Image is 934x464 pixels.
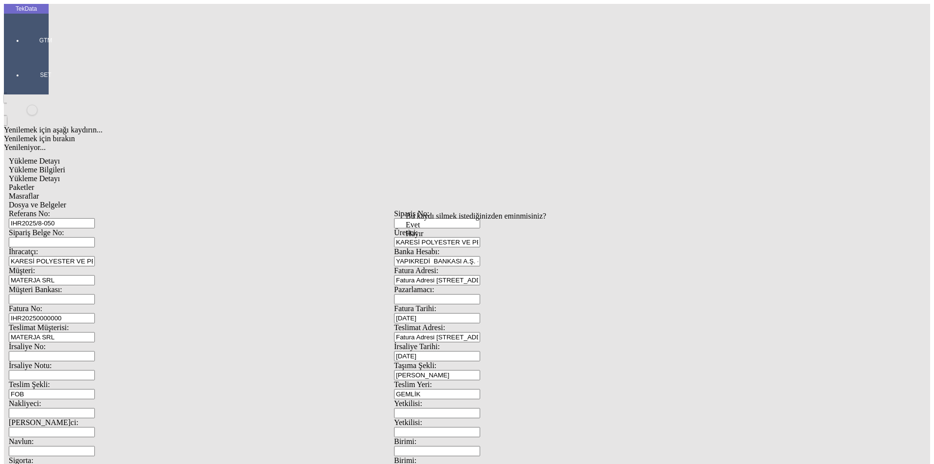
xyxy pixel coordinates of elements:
span: Üretici: [394,228,418,237]
span: Paketler [9,183,34,191]
span: Masraflar [9,192,39,200]
span: Teslim Şekli: [9,380,50,389]
span: İhracatçı: [9,247,38,256]
span: Fatura Adresi: [394,266,438,275]
span: Teslimat Müşterisi: [9,323,69,332]
span: Nakliyeci: [9,399,41,408]
div: Hayır [406,229,546,238]
span: Yetkilisi: [394,399,422,408]
span: Banka Hesabı: [394,247,440,256]
span: Hayır [406,229,423,238]
div: Yenilemek için bırakın [4,134,784,143]
span: Birimi: [394,437,416,445]
span: Referans No: [9,209,50,218]
span: Teslim Yeri: [394,380,432,389]
span: Yetkilisi: [394,418,422,427]
div: Yenilemek için aşağı kaydırın... [4,126,784,134]
span: Sipariş Belge No: [9,228,64,237]
span: Fatura Tarihi: [394,304,436,313]
span: SET [31,71,60,79]
span: Evet [406,221,420,229]
span: Teslimat Adresi: [394,323,445,332]
span: Müşteri Bankası: [9,285,62,294]
span: İrsaliye No: [9,342,46,351]
span: [PERSON_NAME]ci: [9,418,78,427]
div: Yenileniyor... [4,143,784,152]
span: Yükleme Bilgileri [9,166,65,174]
span: Taşıma Şekli: [394,361,436,370]
span: İrsaliye Tarihi: [394,342,440,351]
span: Dosya ve Belgeler [9,201,66,209]
span: Fatura No: [9,304,42,313]
span: GTM [31,37,60,44]
span: Yükleme Detayı [9,157,60,165]
span: Navlun: [9,437,34,445]
span: Yükleme Detayı [9,174,60,183]
span: Sipariş No: [394,209,429,218]
div: Bu kaydı silmek istediğinizden eminmisiniz? [406,212,546,221]
div: Evet [406,221,546,229]
span: Müşteri: [9,266,35,275]
span: İrsaliye Notu: [9,361,52,370]
span: Pazarlamacı: [394,285,434,294]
